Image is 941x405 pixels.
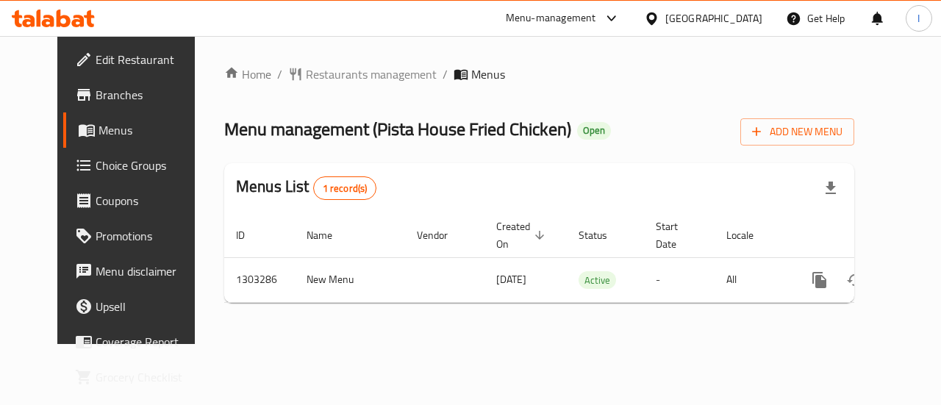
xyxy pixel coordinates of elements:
button: Change Status [837,262,873,298]
a: Choice Groups [63,148,215,183]
td: All [715,257,790,302]
span: [DATE] [496,270,526,289]
span: Locale [726,226,773,244]
td: - [644,257,715,302]
span: Name [307,226,351,244]
span: Vendor [417,226,467,244]
span: Coupons [96,192,203,209]
span: Coverage Report [96,333,203,351]
div: Total records count [313,176,377,200]
span: Menu management ( Pista House Fried Chicken ) [224,112,571,146]
a: Upsell [63,289,215,324]
span: Promotions [96,227,203,245]
nav: breadcrumb [224,65,854,83]
span: Start Date [656,218,697,253]
span: Menu disclaimer [96,262,203,280]
a: Coupons [63,183,215,218]
a: Grocery Checklist [63,359,215,395]
div: Export file [813,171,848,206]
span: ID [236,226,264,244]
a: Coverage Report [63,324,215,359]
span: Grocery Checklist [96,368,203,386]
span: Restaurants management [306,65,437,83]
a: Promotions [63,218,215,254]
span: I [917,10,920,26]
div: Active [579,271,616,289]
a: Menu disclaimer [63,254,215,289]
a: Restaurants management [288,65,437,83]
h2: Menus List [236,176,376,200]
a: Home [224,65,271,83]
li: / [443,65,448,83]
span: Open [577,124,611,137]
td: 1303286 [224,257,295,302]
span: Upsell [96,298,203,315]
div: [GEOGRAPHIC_DATA] [665,10,762,26]
span: Menus [471,65,505,83]
span: Status [579,226,626,244]
span: Active [579,272,616,289]
div: Menu-management [506,10,596,27]
span: Branches [96,86,203,104]
a: Edit Restaurant [63,42,215,77]
div: Open [577,122,611,140]
button: Add New Menu [740,118,854,146]
a: Menus [63,112,215,148]
span: Menus [99,121,203,139]
span: Add New Menu [752,123,842,141]
li: / [277,65,282,83]
button: more [802,262,837,298]
td: New Menu [295,257,405,302]
a: Branches [63,77,215,112]
span: Choice Groups [96,157,203,174]
span: Created On [496,218,549,253]
span: Edit Restaurant [96,51,203,68]
span: 1 record(s) [314,182,376,196]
